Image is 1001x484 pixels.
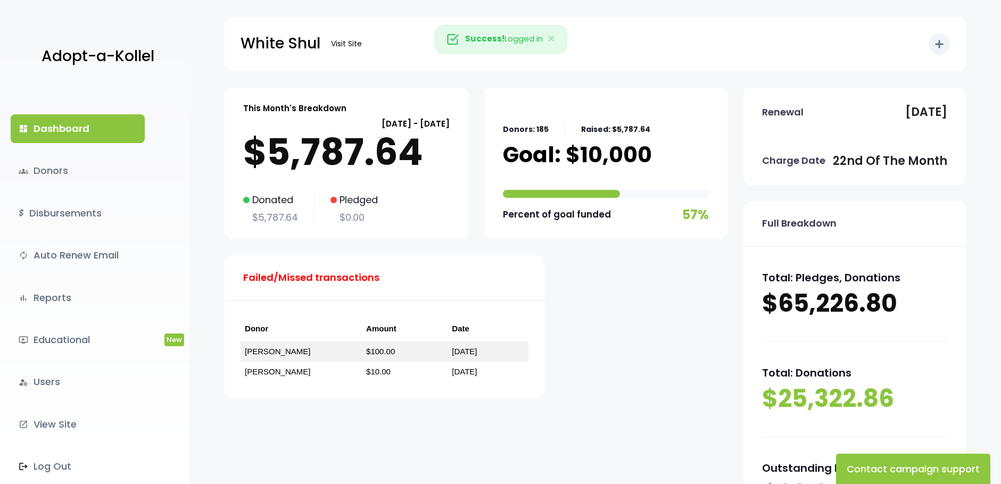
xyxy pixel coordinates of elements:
[465,33,504,44] strong: Success!
[452,347,477,356] a: [DATE]
[164,333,184,346] span: New
[581,123,650,136] p: Raised: $5,787.64
[11,199,145,228] a: $Disbursements
[905,102,947,123] p: [DATE]
[36,31,154,82] a: Adopt-a-Kollel
[11,326,145,354] a: ondemand_videoEducationalNew
[330,209,378,226] p: $0.00
[933,38,946,51] i: add
[833,151,947,172] p: 22nd of the month
[366,367,391,376] a: $10.00
[245,347,310,356] a: [PERSON_NAME]
[19,378,28,387] i: manage_accounts
[503,123,549,136] p: Donors: 185
[243,101,346,115] p: This Month's Breakdown
[452,367,477,376] a: [DATE]
[762,363,947,382] p: Total: Donations
[11,283,145,312] a: bar_chartReports
[11,241,145,270] a: autorenewAuto Renew Email
[11,452,145,481] a: Log Out
[536,25,567,54] button: Close
[448,316,528,341] th: Date
[326,34,367,54] a: Visit Site
[243,191,298,208] p: Donated
[19,335,28,345] i: ondemand_video
[241,30,320,57] p: White Shul
[19,293,28,303] i: bar_chart
[762,152,825,169] p: Charge Date
[836,454,990,484] button: Contact campaign support
[19,206,24,221] i: $
[245,367,310,376] a: [PERSON_NAME]
[366,347,395,356] a: $100.00
[243,131,450,173] p: $5,787.64
[762,287,947,320] p: $65,226.80
[19,124,28,133] i: dashboard
[434,24,567,54] div: Logged in
[243,209,298,226] p: $5,787.64
[682,203,709,226] p: 57%
[503,141,652,168] p: Goal: $10,000
[762,458,947,478] p: Outstanding Pledges
[241,316,362,341] th: Donor
[11,410,145,439] a: launchView Site
[19,420,28,429] i: launch
[762,382,947,415] p: $25,322.86
[929,34,950,55] button: add
[362,316,448,341] th: Amount
[19,166,28,176] span: groups
[330,191,378,208] p: Pledged
[762,215,837,232] p: Full Breakdown
[11,156,145,185] a: groupsDonors
[11,114,145,143] a: dashboardDashboard
[762,104,804,121] p: Renewal
[42,43,154,70] p: Adopt-a-Kollel
[503,206,611,223] p: Percent of goal funded
[243,116,450,131] p: [DATE] - [DATE]
[19,251,28,260] i: autorenew
[243,269,379,286] p: Failed/Missed transactions
[762,268,947,287] p: Total: Pledges, Donations
[11,368,145,396] a: manage_accountsUsers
